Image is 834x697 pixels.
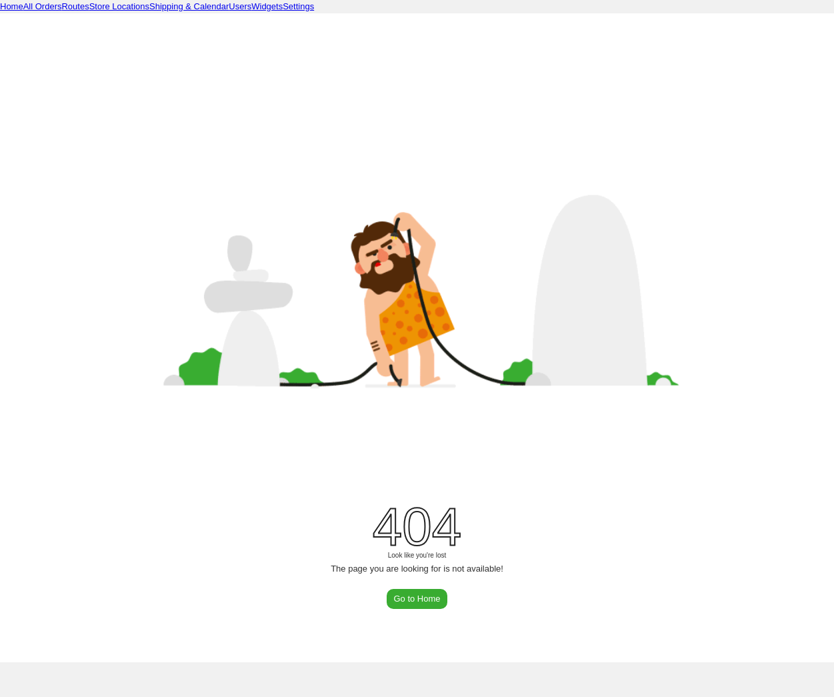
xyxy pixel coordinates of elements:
[387,589,447,609] a: Go to Home
[373,497,461,556] span: 404
[149,1,229,11] a: Shipping & Calendar
[283,1,314,11] a: Settings
[23,1,62,11] a: All Orders
[89,1,149,11] a: Store Locations
[61,1,89,11] a: Routes
[229,1,251,11] a: Users
[251,1,283,11] a: Widgets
